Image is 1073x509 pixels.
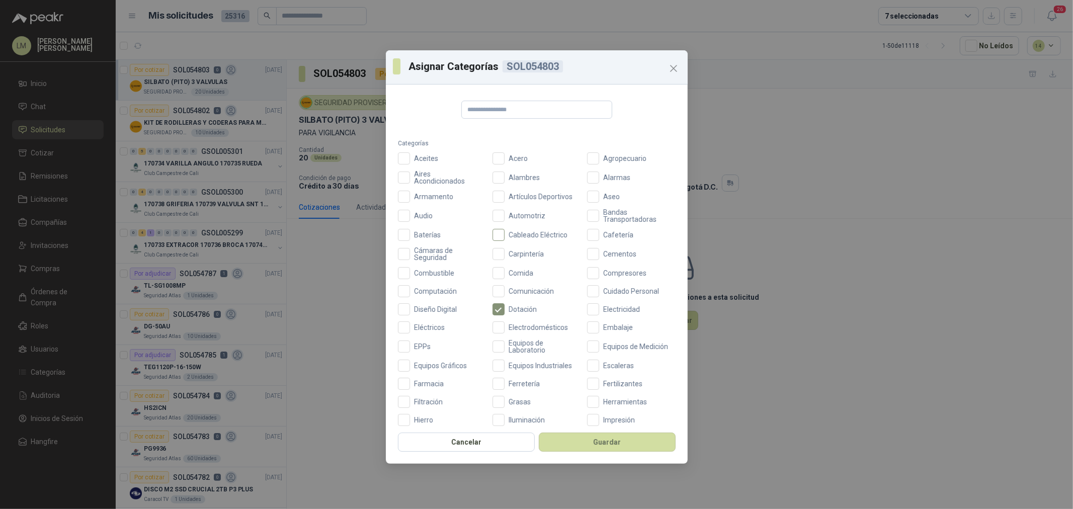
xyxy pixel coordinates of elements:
span: Audio [410,212,437,219]
label: Categorías [398,139,676,148]
span: Equipos Gráficos [410,362,471,369]
span: Artículos Deportivos [505,193,576,200]
span: Cámaras de Seguridad [410,247,486,261]
button: Guardar [539,433,676,452]
span: Aseo [599,193,624,200]
span: Comunicación [505,288,558,295]
span: Alambres [505,174,544,181]
span: Diseño Digital [410,306,461,313]
span: Embalaje [599,324,637,331]
span: Equipos de Laboratorio [505,340,581,354]
span: Filtración [410,398,447,405]
button: Cancelar [398,433,535,452]
span: Combustible [410,270,458,277]
span: Armamento [410,193,457,200]
span: Equipos Industriales [505,362,576,369]
span: Bandas Transportadoras [599,209,676,223]
span: Electricidad [599,306,644,313]
span: Cementos [599,250,640,258]
span: Impresión [599,416,639,423]
span: Iluminación [505,416,549,423]
span: Aires Acondicionados [410,171,486,185]
span: Hierro [410,416,437,423]
span: Fertilizantes [599,380,646,387]
span: Escaleras [599,362,638,369]
span: Agropecuario [599,155,650,162]
span: Cuidado Personal [599,288,663,295]
span: Compresores [599,270,650,277]
p: Asignar Categorías [408,59,681,74]
span: Equipos de Medición [599,343,672,350]
span: Alarmas [599,174,634,181]
span: Baterías [410,231,445,238]
span: Cableado Eléctrico [505,231,571,238]
span: Aceites [410,155,442,162]
div: SOL054803 [503,60,563,72]
span: Dotación [505,306,541,313]
span: Ferretería [505,380,544,387]
span: Cafetería [599,231,637,238]
span: Comida [505,270,537,277]
span: Electrodomésticos [505,324,572,331]
span: Acero [505,155,532,162]
span: Carpintería [505,250,548,258]
span: Automotriz [505,212,549,219]
span: Herramientas [599,398,651,405]
span: EPPs [410,343,435,350]
span: Farmacia [410,380,448,387]
span: Eléctricos [410,324,449,331]
span: Computación [410,288,461,295]
button: Close [666,60,682,76]
span: Grasas [505,398,535,405]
